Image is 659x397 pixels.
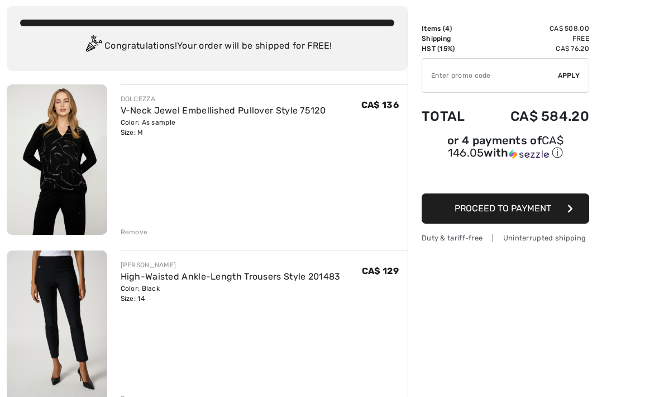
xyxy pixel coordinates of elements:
[121,227,148,237] div: Remove
[481,34,589,44] td: Free
[422,164,589,190] iframe: PayPal-paypal
[481,97,589,135] td: CA$ 584.20
[422,23,481,34] td: Items ( )
[422,34,481,44] td: Shipping
[20,35,394,58] div: Congratulations! Your order will be shipped for FREE!
[422,233,589,243] div: Duty & tariff-free | Uninterrupted shipping
[121,260,341,270] div: [PERSON_NAME]
[121,283,341,304] div: Color: Black Size: 14
[362,266,399,276] span: CA$ 129
[481,23,589,34] td: CA$ 508.00
[558,70,580,81] span: Apply
[121,271,341,282] a: High-Waisted Ankle-Length Trousers Style 201483
[422,59,558,92] input: Promo code
[445,25,450,32] span: 4
[7,84,107,235] img: V-Neck Jewel Embellished Pullover Style 75120
[509,149,549,159] img: Sezzle
[422,135,589,160] div: or 4 payments of with
[82,35,104,58] img: Congratulation2.svg
[481,44,589,54] td: CA$ 76.20
[422,97,481,135] td: Total
[121,117,326,138] div: Color: As sample Size: M
[422,135,589,164] div: or 4 payments ofCA$ 146.05withSezzle Click to learn more about Sezzle
[422,44,481,54] td: HST (15%)
[361,100,399,110] span: CA$ 136
[422,193,589,224] button: Proceed to Payment
[448,134,564,159] span: CA$ 146.05
[455,203,551,214] span: Proceed to Payment
[121,105,326,116] a: V-Neck Jewel Embellished Pullover Style 75120
[121,94,326,104] div: DOLCEZZA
